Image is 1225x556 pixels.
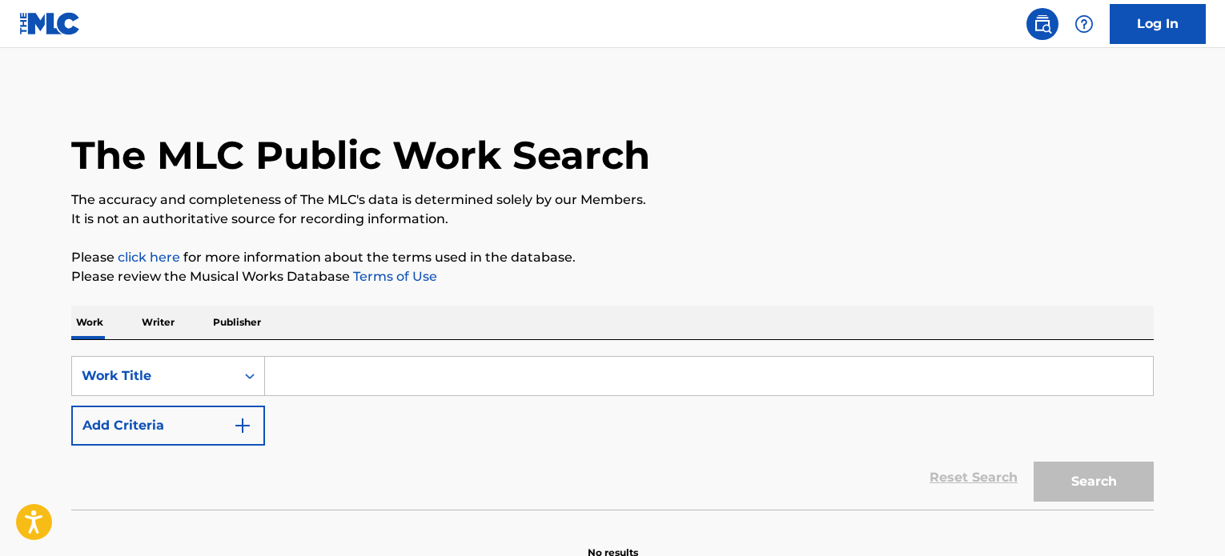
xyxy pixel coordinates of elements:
[71,306,108,339] p: Work
[1068,8,1100,40] div: Help
[71,406,265,446] button: Add Criteria
[1145,479,1225,556] iframe: Chat Widget
[233,416,252,435] img: 9d2ae6d4665cec9f34b9.svg
[1074,14,1094,34] img: help
[1033,14,1052,34] img: search
[82,366,226,386] div: Work Title
[350,269,437,284] a: Terms of Use
[137,306,179,339] p: Writer
[118,250,180,265] a: click here
[208,306,266,339] p: Publisher
[19,12,81,35] img: MLC Logo
[71,356,1154,510] form: Search Form
[1026,8,1058,40] a: Public Search
[71,131,650,179] h1: The MLC Public Work Search
[1110,4,1206,44] a: Log In
[71,210,1154,229] p: It is not an authoritative source for recording information.
[71,267,1154,286] p: Please review the Musical Works Database
[71,190,1154,210] p: The accuracy and completeness of The MLC's data is determined solely by our Members.
[71,248,1154,267] p: Please for more information about the terms used in the database.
